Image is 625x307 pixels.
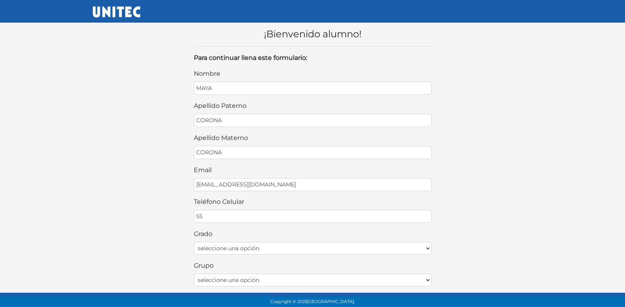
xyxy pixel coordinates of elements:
input: ejemplo: Smith [194,146,432,159]
label: teléfono celular [194,197,244,207]
label: apellido paterno [194,101,247,111]
label: apellido materno [194,133,248,143]
p: Para continuar llena este formulario: [194,53,432,63]
span: [GEOGRAPHIC_DATA]. [307,299,355,304]
input: ejemplo: Joe [194,82,432,95]
input: ejemplo: 5553259000 [194,210,432,223]
img: UNITEC [93,6,140,17]
input: ejemplo: Doe [194,114,432,127]
label: Grupo [194,261,214,271]
label: nombre [194,69,220,79]
input: ejemplo: email@unitec.mx [194,178,432,191]
label: email [194,165,212,175]
label: Grado [194,229,212,239]
h4: ¡Bienvenido alumno! [194,29,432,40]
